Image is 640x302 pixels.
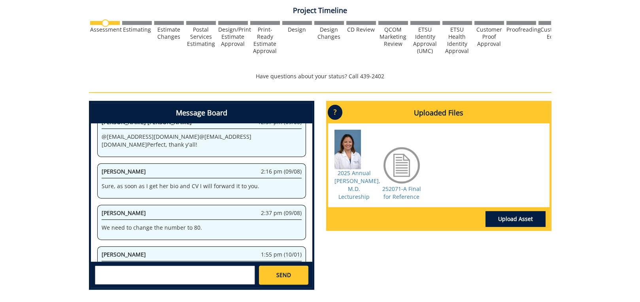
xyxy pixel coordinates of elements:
div: CD Review [346,26,376,33]
p: We need to change the number to 80. [102,224,302,232]
div: Proofreading [506,26,536,33]
div: Customer Edits [538,26,568,40]
div: QCOM Marketing Review [378,26,408,47]
div: Estimate Changes [154,26,184,40]
a: Upload Asset [485,211,546,227]
a: 252071-A Final for Reference [382,185,421,200]
div: Design/Print Estimate Approval [218,26,248,47]
h4: Project Timeline [89,7,551,15]
span: 2:37 pm (09/08) [261,209,302,217]
div: ETSU Health Identity Approval [442,26,472,55]
span: 1:55 pm (10/01) [261,251,302,259]
div: Design [282,26,312,33]
span: [PERSON_NAME] [102,251,146,258]
a: SEND [259,266,308,285]
span: 2:16 pm (09/08) [261,168,302,176]
div: Postal Services Estimating [186,26,216,47]
div: Assessment [90,26,120,33]
p: Sure, as soon as I get her bio and CV I will forward it to you. [102,182,302,190]
h4: Uploaded Files [328,103,549,123]
p: @ [EMAIL_ADDRESS][DOMAIN_NAME] @ [EMAIL_ADDRESS][DOMAIN_NAME] Perfect, thank y'all! [102,133,302,149]
a: 2025 Annual [PERSON_NAME], M.D. Lectureship [334,169,380,200]
p: Have questions about your status? Call 439-2402 [89,72,551,80]
div: Design Changes [314,26,344,40]
h4: Message Board [91,103,312,123]
div: Print-Ready Estimate Approval [250,26,280,55]
span: SEND [276,271,291,279]
img: no [102,19,109,27]
div: Customer Proof Approval [474,26,504,47]
span: [PERSON_NAME] [102,209,146,217]
p: ? [328,105,342,120]
span: [PERSON_NAME] [102,168,146,175]
div: Estimating [122,26,152,33]
div: ETSU Identity Approval (UMC) [410,26,440,55]
textarea: messageToSend [95,266,255,285]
